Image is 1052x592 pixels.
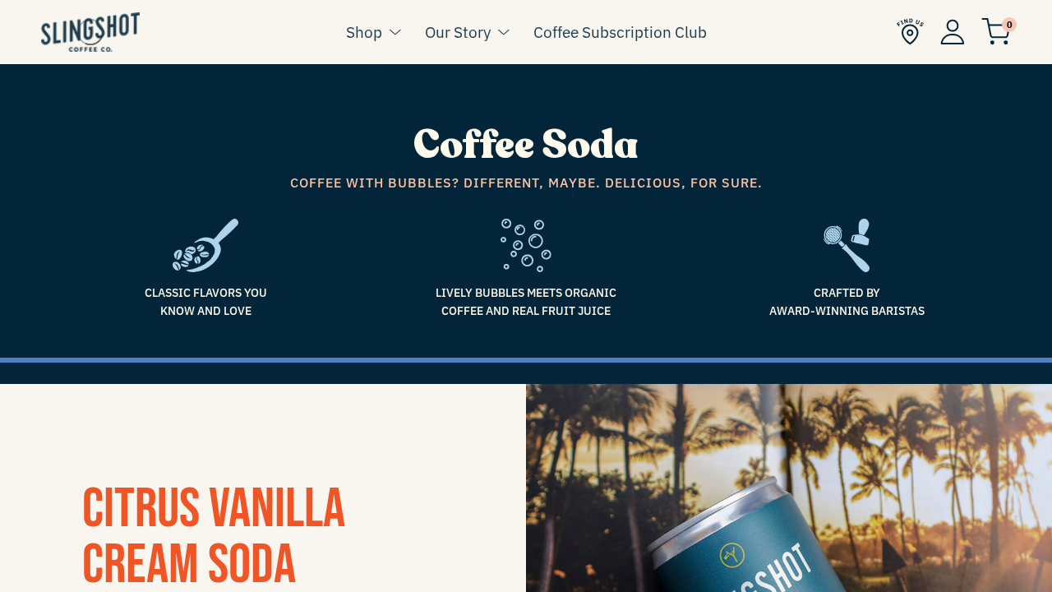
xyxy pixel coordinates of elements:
a: Our Story [425,20,491,44]
span: 0 [1002,17,1017,32]
a: 0 [981,21,1011,41]
img: frame2-1635783918803.svg [824,219,870,272]
span: Classic flavors you know and love [58,284,353,321]
a: Coffee Subscription Club [533,20,707,44]
img: Find Us [897,18,924,45]
span: Coffee with bubbles? Different, maybe. Delicious, for sure. [58,173,994,194]
img: Account [940,19,965,44]
img: cart [981,18,1011,45]
span: Crafted by Award-Winning Baristas [699,284,994,321]
img: frame1-1635784469953.svg [173,219,239,272]
img: fizz-1636557709766.svg [501,219,551,272]
span: Lively bubbles meets organic coffee and real fruit juice [378,284,674,321]
span: Coffee Soda [413,118,639,172]
a: Shop [346,20,382,44]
